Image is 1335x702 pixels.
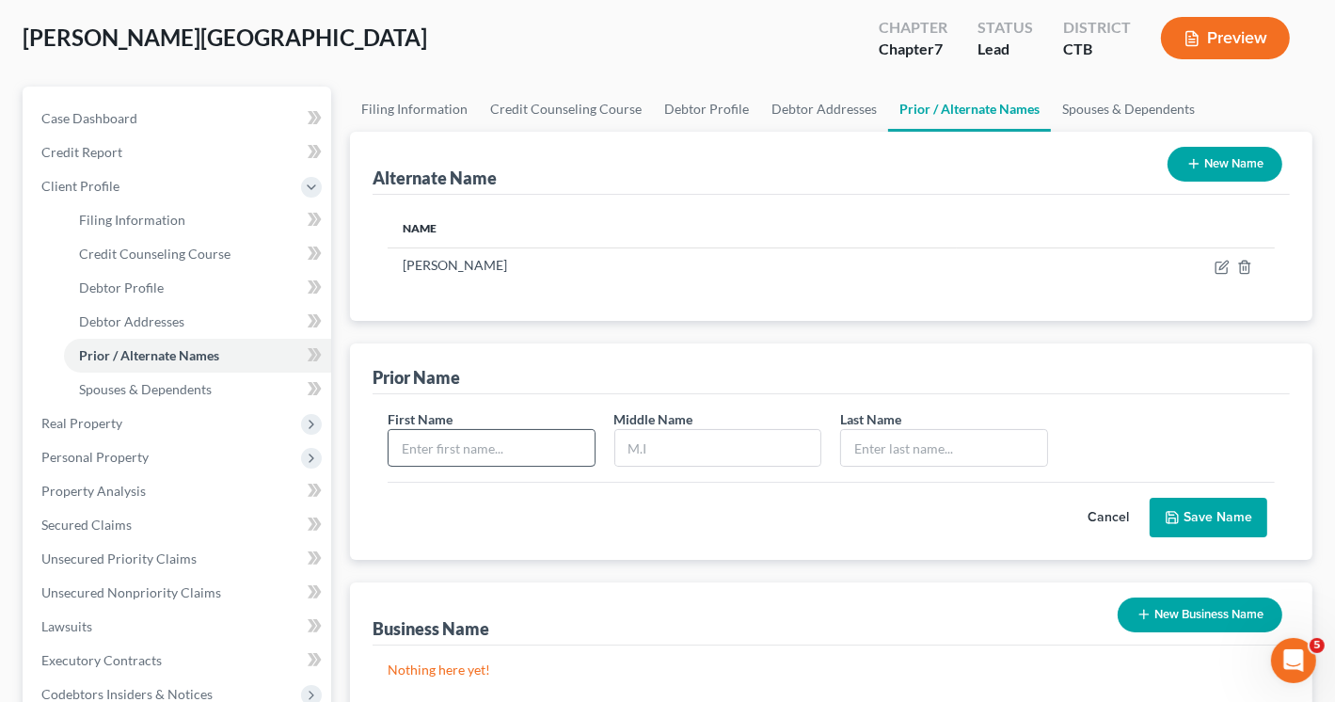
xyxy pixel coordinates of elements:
[841,430,1047,466] input: Enter last name...
[41,686,213,702] span: Codebtors Insiders & Notices
[26,542,331,576] a: Unsecured Priority Claims
[1310,638,1325,653] span: 5
[79,313,184,329] span: Debtor Addresses
[26,102,331,136] a: Case Dashboard
[79,279,164,295] span: Debtor Profile
[1118,598,1282,632] button: New Business Name
[64,373,331,407] a: Spouses & Dependents
[41,415,122,431] span: Real Property
[373,366,460,389] div: Prior Name
[350,87,479,132] a: Filing Information
[373,617,489,640] div: Business Name
[615,430,821,466] input: M.I
[614,409,693,429] label: Middle Name
[41,652,162,668] span: Executory Contracts
[388,409,453,429] label: First Name
[26,136,331,169] a: Credit Report
[1051,87,1206,132] a: Spouses & Dependents
[79,246,230,262] span: Credit Counseling Course
[23,24,427,51] span: [PERSON_NAME][GEOGRAPHIC_DATA]
[64,305,331,339] a: Debtor Addresses
[888,87,1051,132] a: Prior / Alternate Names
[79,381,212,397] span: Spouses & Dependents
[840,411,901,427] span: Last Name
[479,87,653,132] a: Credit Counseling Course
[1161,17,1290,59] button: Preview
[389,430,595,466] input: Enter first name...
[41,449,149,465] span: Personal Property
[79,212,185,228] span: Filing Information
[26,644,331,678] a: Executory Contracts
[41,584,221,600] span: Unsecured Nonpriority Claims
[1150,498,1267,537] button: Save Name
[26,508,331,542] a: Secured Claims
[64,203,331,237] a: Filing Information
[26,576,331,610] a: Unsecured Nonpriority Claims
[760,87,888,132] a: Debtor Addresses
[388,210,957,247] th: Name
[64,339,331,373] a: Prior / Alternate Names
[1067,499,1150,536] button: Cancel
[64,237,331,271] a: Credit Counseling Course
[977,17,1033,39] div: Status
[977,39,1033,60] div: Lead
[653,87,760,132] a: Debtor Profile
[79,347,219,363] span: Prior / Alternate Names
[41,517,132,533] span: Secured Claims
[41,110,137,126] span: Case Dashboard
[879,17,947,39] div: Chapter
[388,247,957,283] td: [PERSON_NAME]
[26,610,331,644] a: Lawsuits
[41,618,92,634] span: Lawsuits
[41,550,197,566] span: Unsecured Priority Claims
[388,661,1275,679] p: Nothing here yet!
[41,483,146,499] span: Property Analysis
[373,167,497,189] div: Alternate Name
[1063,17,1131,39] div: District
[41,144,122,160] span: Credit Report
[64,271,331,305] a: Debtor Profile
[41,178,119,194] span: Client Profile
[26,474,331,508] a: Property Analysis
[879,39,947,60] div: Chapter
[1063,39,1131,60] div: CTB
[1271,638,1316,683] iframe: Intercom live chat
[934,40,943,57] span: 7
[1168,147,1282,182] button: New Name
